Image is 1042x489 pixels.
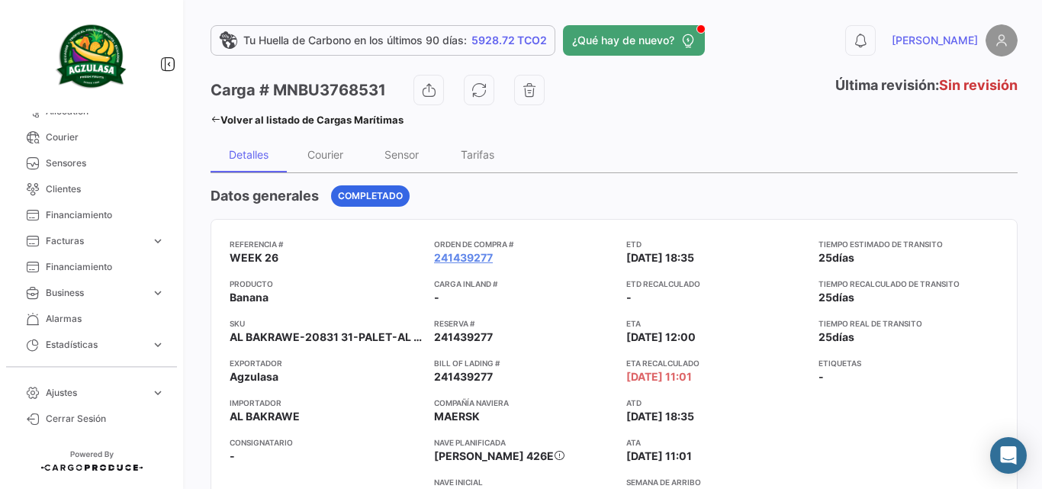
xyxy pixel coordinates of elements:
[12,306,171,332] a: Alarmas
[230,436,422,449] app-card-info-title: Consignatario
[434,397,614,409] app-card-info-title: Compañía naviera
[563,25,705,56] button: ¿Qué hay de nuevo?
[151,386,165,400] span: expand_more
[818,291,832,304] span: 25
[892,33,978,48] span: [PERSON_NAME]
[818,278,999,290] app-card-info-title: Tiempo recalculado de transito
[211,185,319,207] h4: Datos generales
[626,357,806,369] app-card-info-title: ETA Recalculado
[626,278,806,290] app-card-info-title: ETD Recalculado
[626,250,694,265] span: [DATE] 18:35
[626,449,692,464] span: [DATE] 11:01
[12,176,171,202] a: Clientes
[230,278,422,290] app-card-info-title: Producto
[434,369,493,384] span: 241439277
[230,330,422,345] span: AL BAKRAWE-20831 31-PALET-AL BAKRAWE
[818,251,832,264] span: 25
[461,148,494,161] div: Tarifas
[230,357,422,369] app-card-info-title: Exportador
[12,124,171,150] a: Courier
[230,290,269,305] span: Banana
[572,33,674,48] span: ¿Qué hay de nuevo?
[626,369,692,384] span: [DATE] 11:01
[230,449,235,464] span: -
[990,437,1027,474] div: Abrir Intercom Messenger
[151,234,165,248] span: expand_more
[832,291,854,304] span: días
[12,150,171,176] a: Sensores
[471,33,547,48] span: 5928.72 TCO2
[211,25,555,56] a: Tu Huella de Carbono en los últimos 90 días:5928.72 TCO2
[434,449,554,462] span: [PERSON_NAME] 426E
[46,156,165,170] span: Sensores
[230,397,422,409] app-card-info-title: Importador
[434,330,493,345] span: 241439277
[211,79,386,101] h3: Carga # MNBU3768531
[230,317,422,330] app-card-info-title: SKU
[307,148,343,161] div: Courier
[230,250,278,265] span: WEEK 26
[151,286,165,300] span: expand_more
[46,386,145,400] span: Ajustes
[986,24,1018,56] img: placeholder-user.png
[230,369,278,384] span: Agzulasa
[12,358,171,384] a: Seguro
[46,312,165,326] span: Alarmas
[818,317,999,330] app-card-info-title: Tiempo real de transito
[832,330,854,343] span: días
[434,357,614,369] app-card-info-title: Bill of Lading #
[53,18,130,95] img: agzulasa-logo.png
[626,409,694,424] span: [DATE] 18:35
[434,290,439,305] span: -
[384,148,419,161] div: Sensor
[434,278,614,290] app-card-info-title: Carga inland #
[434,317,614,330] app-card-info-title: Reserva #
[434,409,480,424] span: MAERSK
[46,208,165,222] span: Financiamiento
[243,33,467,48] span: Tu Huella de Carbono en los últimos 90 días:
[434,476,614,488] app-card-info-title: Nave inicial
[229,148,269,161] div: Detalles
[832,251,854,264] span: días
[626,330,696,345] span: [DATE] 12:00
[818,238,999,250] app-card-info-title: Tiempo estimado de transito
[434,436,614,449] app-card-info-title: Nave planificada
[626,436,806,449] app-card-info-title: ATA
[338,189,403,203] span: Completado
[434,250,493,265] a: 241439277
[46,412,165,426] span: Cerrar Sesión
[434,238,614,250] app-card-info-title: Orden de Compra #
[230,238,422,250] app-card-info-title: Referencia #
[626,397,806,409] app-card-info-title: ATD
[12,254,171,280] a: Financiamiento
[626,291,632,304] span: -
[46,338,145,352] span: Estadísticas
[230,409,300,424] span: AL BAKRAWE
[151,338,165,352] span: expand_more
[626,317,806,330] app-card-info-title: ETA
[835,75,1018,96] h4: Última revisión:
[818,357,999,369] app-card-info-title: Etiquetas
[818,330,832,343] span: 25
[46,182,165,196] span: Clientes
[626,238,806,250] app-card-info-title: ETD
[211,109,404,130] a: Volver al listado de Cargas Marítimas
[46,260,165,274] span: Financiamiento
[939,77,1018,93] span: Sin revisión
[626,476,806,488] app-card-info-title: Semana de Arribo
[12,202,171,228] a: Financiamiento
[46,234,145,248] span: Facturas
[818,369,824,384] span: -
[46,130,165,144] span: Courier
[46,286,145,300] span: Business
